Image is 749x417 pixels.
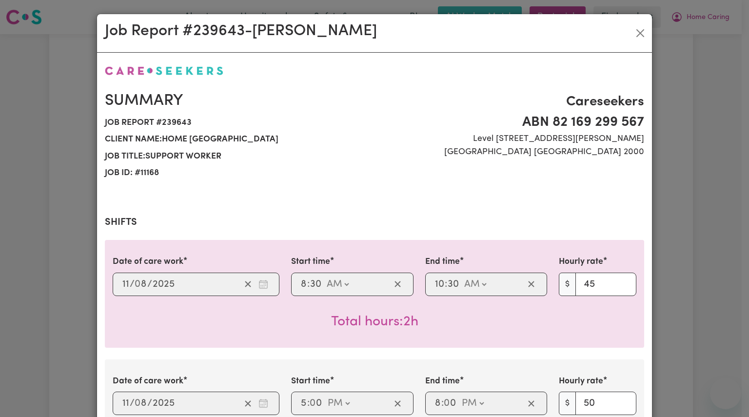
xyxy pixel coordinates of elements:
[240,396,256,411] button: Clear date
[380,112,644,133] span: ABN 82 169 299 567
[113,256,183,268] label: Date of care work
[291,256,330,268] label: Start time
[559,392,576,415] span: $
[105,131,369,148] span: Client name: Home [GEOGRAPHIC_DATA]
[105,217,644,228] h2: Shifts
[152,396,175,411] input: ----
[122,396,130,411] input: --
[444,396,457,411] input: --
[331,315,418,329] span: Total hours worked: 2 hours
[380,92,644,112] span: Careseekers
[445,279,447,290] span: :
[559,375,603,388] label: Hourly rate
[444,398,450,408] span: 0
[240,277,256,292] button: Clear date
[135,277,147,292] input: --
[447,277,459,292] input: --
[310,277,322,292] input: --
[105,148,369,165] span: Job title: Support Worker
[113,375,183,388] label: Date of care work
[130,398,135,409] span: /
[152,277,175,292] input: ----
[434,396,441,411] input: --
[135,398,140,408] span: 0
[434,277,445,292] input: --
[135,279,140,289] span: 0
[632,25,648,41] button: Close
[147,398,152,409] span: /
[300,396,307,411] input: --
[130,279,135,290] span: /
[425,375,460,388] label: End time
[291,375,330,388] label: Start time
[307,279,310,290] span: :
[105,92,369,110] h2: Summary
[307,398,310,409] span: :
[441,398,444,409] span: :
[300,277,307,292] input: --
[380,146,644,159] span: [GEOGRAPHIC_DATA] [GEOGRAPHIC_DATA] 2000
[380,133,644,145] span: Level [STREET_ADDRESS][PERSON_NAME]
[310,398,315,408] span: 0
[559,273,576,296] span: $
[710,378,741,409] iframe: Button to launch messaging window
[105,22,377,40] h2: Job Report # 239643 - [PERSON_NAME]
[425,256,460,268] label: End time
[122,277,130,292] input: --
[559,256,603,268] label: Hourly rate
[105,115,369,131] span: Job report # 239643
[256,277,271,292] button: Enter the date of care work
[256,396,271,411] button: Enter the date of care work
[310,396,323,411] input: --
[105,165,369,181] span: Job ID: # 11168
[135,396,147,411] input: --
[147,279,152,290] span: /
[105,66,223,75] img: Careseekers logo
